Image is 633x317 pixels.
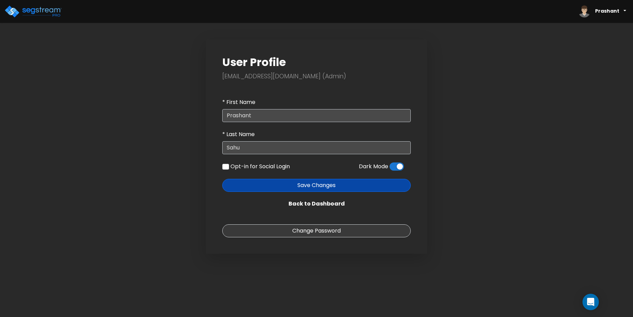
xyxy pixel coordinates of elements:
[222,197,411,210] a: Back to Dashboard
[222,130,255,138] label: * Last Name
[222,179,411,192] button: Save Changes
[230,162,290,171] label: Opt-in for Social Login
[576,3,629,20] span: Prashant
[222,98,255,106] label: * First Name
[595,8,619,14] b: Prashant
[578,5,590,17] img: avatar.png
[222,56,411,69] h2: User Profile
[222,224,411,237] a: Change Password
[359,162,388,171] label: Dark Mode
[4,5,62,18] img: logo_pro_r.png
[390,162,404,171] label: Toggle Light Mode
[582,294,599,310] div: Open Intercom Messenger
[222,71,411,82] p: [EMAIL_ADDRESS][DOMAIN_NAME] (Admin)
